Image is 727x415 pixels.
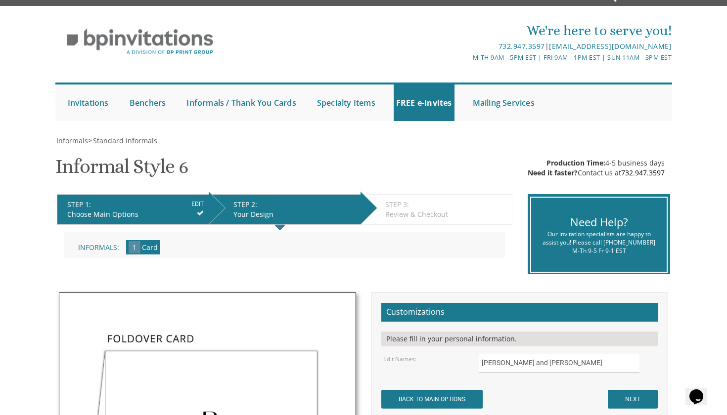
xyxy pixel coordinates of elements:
[381,303,658,322] h2: Customizations
[127,84,169,121] a: Benchers
[67,209,204,219] div: Choose Main Options
[92,136,157,145] a: Standard Informals
[383,355,416,363] label: Edit Names:
[261,52,672,63] div: M-Th 9am - 5pm EST | Fri 9am - 1pm EST | Sun 11am - 3pm EST
[67,200,204,209] div: STEP 1:
[685,375,717,405] iframe: chat widget
[191,200,204,208] input: EDIT
[93,136,157,145] span: Standard Informals
[546,158,605,167] span: Production Time:
[381,390,483,409] input: BACK TO MAIN OPTIONS
[261,41,672,52] div: |
[394,84,454,121] a: FREE e-Invites
[261,21,672,41] div: We're here to serve you!
[621,168,665,177] a: 732.947.3597
[385,200,507,209] div: STEP 3:
[78,243,119,252] span: Informals:
[56,136,88,145] span: Informals
[315,84,378,121] a: Specialty Items
[142,243,158,252] span: Card
[499,41,545,51] a: 732.947.3597
[65,84,111,121] a: Invitations
[233,209,356,219] div: Your Design
[55,156,188,185] h1: Informal Style 6
[539,230,659,255] div: Our invitation specialists are happy to assist you! Please call [PHONE_NUMBER] M-Th 9-5 Fr 9-1 EST
[55,21,225,62] img: BP Invitation Loft
[88,136,157,145] span: >
[55,136,88,145] a: Informals
[549,41,672,51] a: [EMAIL_ADDRESS][DOMAIN_NAME]
[528,168,578,177] span: Need it faster?
[608,390,658,409] input: NEXT
[129,241,140,253] span: 1
[381,332,658,346] div: Please fill in your personal information.
[528,158,665,178] div: 4-5 business days Contact us at
[233,200,356,209] div: STEP 2:
[184,84,298,121] a: Informals / Thank You Cards
[470,84,537,121] a: Mailing Services
[385,209,507,219] div: Review & Checkout
[539,214,659,230] div: Need Help?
